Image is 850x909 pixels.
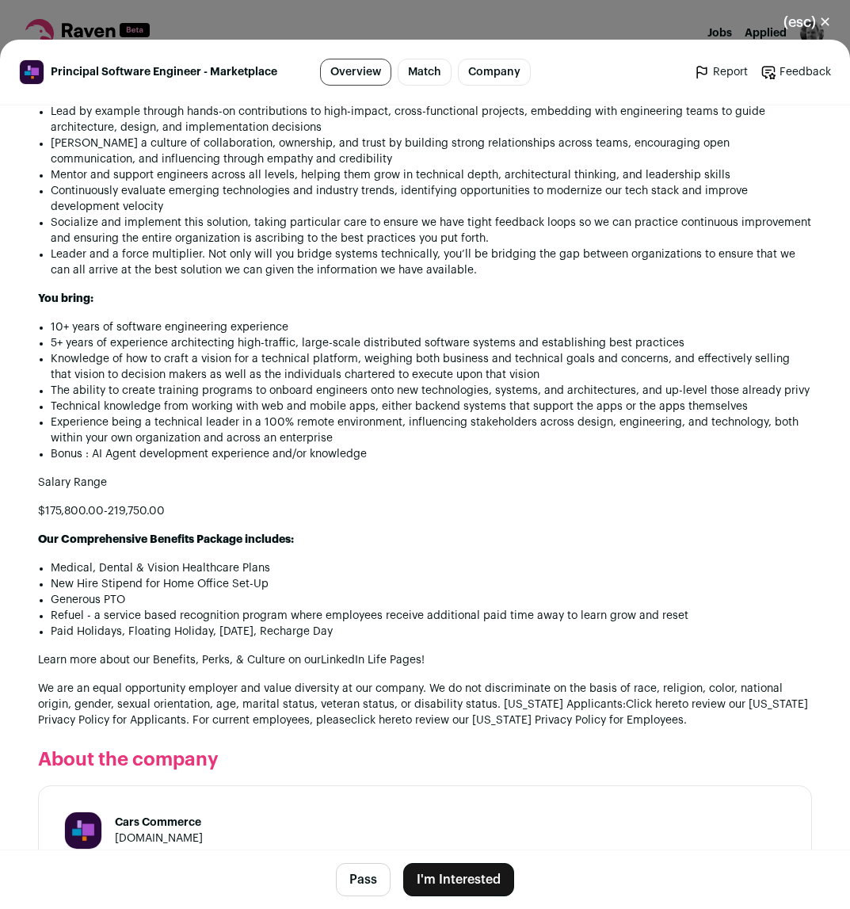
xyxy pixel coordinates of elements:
[626,699,678,710] a: Click here
[115,815,203,831] h1: Cars Commerce
[51,592,812,608] li: Generous PTO
[764,5,850,40] button: Close modal
[403,863,514,896] button: I'm Interested
[51,608,812,624] li: Refuel - a service based recognition program where employees receive additional paid time away to...
[51,576,812,592] li: New Hire Stipend for Home Office Set-Up
[694,64,748,80] a: Report
[20,60,44,84] img: 6a79e6f09283e1bafe4ca869cf7b302e29b0faa48023463420351e56f5c389d1.jpg
[51,183,812,215] li: Continuously evaluate emerging technologies and industry trends, identifying opportunities to mod...
[38,652,812,668] p: Learn more about our Benefits, Perks, & Culture on our !
[398,59,452,86] a: Match
[51,104,812,136] li: Lead by example through hands-on contributions to high-impact, cross-functional projects, embeddi...
[51,319,812,335] li: 10+ years of software engineering experience
[38,293,93,304] strong: You bring:
[351,715,402,726] a: click here
[38,503,812,519] p: $175,800.00-219,750.00
[51,335,812,351] li: 5+ years of experience architecting high-traffic, large-scale distributed software systems and es...
[38,747,812,773] h2: About the company
[51,446,812,462] li: Bonus : AI Agent development experience and/or knowledge
[336,863,391,896] button: Pass
[51,136,812,167] li: [PERSON_NAME] a culture of collaboration, ownership, and trust by building strong relationships a...
[51,246,812,278] li: Leader and a force multiplier. Not only will you bridge systems technically, you’ll be bridging t...
[51,414,812,446] li: Experience being a technical leader in a 100% remote environment, influencing stakeholders across...
[51,167,812,183] li: Mentor and support engineers across all levels, helping them grow in technical depth, architectur...
[51,560,812,576] li: Medical, Dental & Vision Healthcare Plans
[760,64,831,80] a: Feedback
[51,383,812,399] li: The ability to create training programs to onboard engineers onto new technologies, systems, and ...
[51,624,812,640] li: Paid Holidays, Floating Holiday, [DATE], Recharge Day
[458,59,531,86] a: Company
[321,655,421,666] a: LinkedIn Life Pages
[38,681,812,728] p: We are an equal opportunity employer and value diversity at our company. We do not discriminate o...
[115,833,203,844] a: [DOMAIN_NAME]
[51,64,277,80] span: Principal Software Engineer - Marketplace
[51,399,812,414] li: Technical knowledge from working with web and mobile apps, either backend systems that support th...
[51,215,812,246] li: Socialize and implement this solution, taking particular care to ensure we have tight feedback lo...
[38,534,294,545] strong: Our Comprehensive Benefits Package includes:
[65,812,101,849] img: 6a79e6f09283e1bafe4ca869cf7b302e29b0faa48023463420351e56f5c389d1.jpg
[38,475,812,491] p: Salary Range
[51,351,812,383] li: Knowledge of how to craft a vision for a technical platform, weighing both business and technical...
[320,59,391,86] a: Overview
